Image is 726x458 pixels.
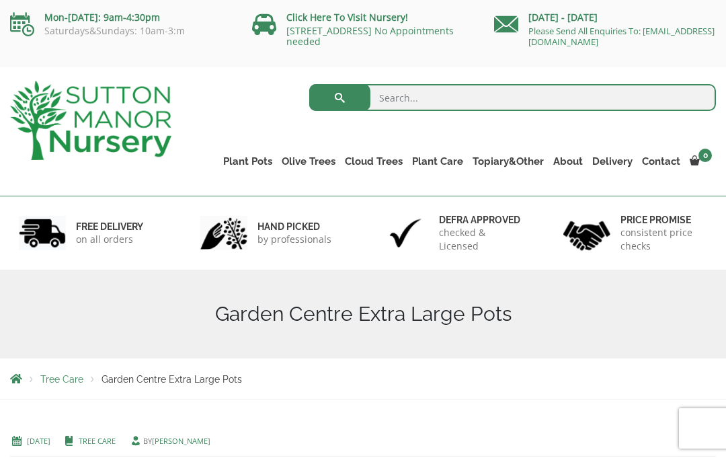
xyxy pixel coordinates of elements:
a: Click Here To Visit Nursery! [286,11,408,24]
img: 2.jpg [200,216,247,250]
a: [DATE] [27,436,50,446]
a: About [549,152,588,171]
p: consistent price checks [620,226,707,253]
a: [PERSON_NAME] [152,436,210,446]
img: logo [10,81,171,160]
h6: Price promise [620,214,707,226]
p: Mon-[DATE]: 9am-4:30pm [10,9,232,26]
span: 0 [698,149,712,162]
a: [STREET_ADDRESS] No Appointments needed [286,24,454,48]
p: Saturdays&Sundays: 10am-3:m [10,26,232,36]
a: Plant Pots [218,152,277,171]
img: 3.jpg [382,216,429,250]
span: Garden Centre Extra Large Pots [102,374,242,385]
a: Cloud Trees [340,152,407,171]
a: Contact [637,152,685,171]
a: Plant Care [407,152,468,171]
span: by [129,436,210,446]
img: 4.jpg [563,213,610,254]
a: Please Send All Enquiries To: [EMAIL_ADDRESS][DOMAIN_NAME] [528,25,715,48]
p: [DATE] - [DATE] [494,9,716,26]
a: Topiary&Other [468,152,549,171]
a: Tree Care [79,436,116,446]
a: Delivery [588,152,637,171]
p: checked & Licensed [439,226,526,253]
p: on all orders [76,233,143,246]
img: 1.jpg [19,216,66,250]
nav: Breadcrumbs [10,373,716,384]
input: Search... [309,84,716,111]
h6: FREE DELIVERY [76,221,143,233]
a: 0 [685,152,716,171]
h6: Defra approved [439,214,526,226]
h6: hand picked [257,221,331,233]
a: Olive Trees [277,152,340,171]
h1: Garden Centre Extra Large Pots [10,302,716,326]
p: by professionals [257,233,331,246]
a: Tree Care [40,374,83,385]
